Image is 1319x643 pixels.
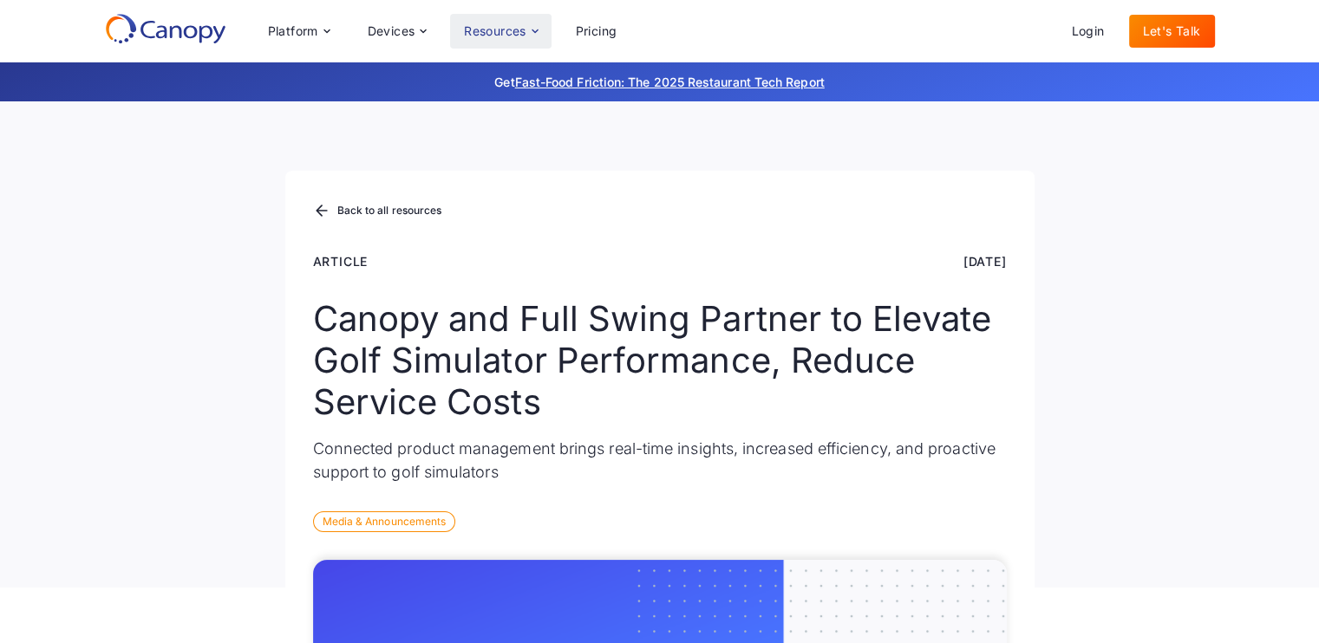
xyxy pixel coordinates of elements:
[313,200,442,223] a: Back to all resources
[354,14,441,49] div: Devices
[254,14,343,49] div: Platform
[1058,15,1119,48] a: Login
[313,252,369,270] div: Article
[368,25,415,37] div: Devices
[268,25,318,37] div: Platform
[464,25,526,37] div: Resources
[562,15,631,48] a: Pricing
[313,437,1007,484] p: Connected product management brings real-time insights, increased efficiency, and proactive suppo...
[337,205,442,216] div: Back to all resources
[515,75,825,89] a: Fast-Food Friction: The 2025 Restaurant Tech Report
[313,511,456,532] div: Media & Announcements
[1129,15,1215,48] a: Let's Talk
[963,252,1007,270] div: [DATE]
[313,298,1007,423] h1: Canopy and Full Swing Partner to Elevate Golf Simulator Performance, Reduce Service Costs
[450,14,551,49] div: Resources
[235,73,1085,91] p: Get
